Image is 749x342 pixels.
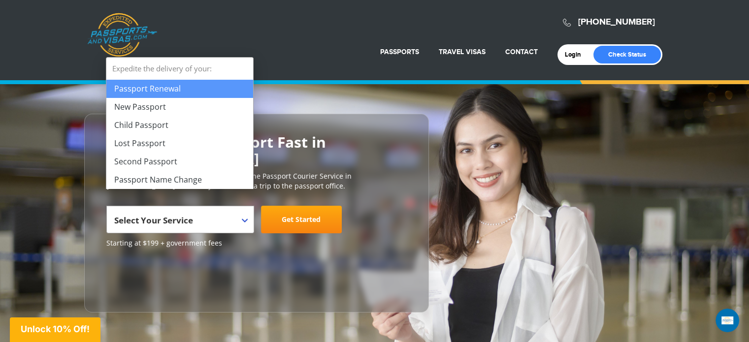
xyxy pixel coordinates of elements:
strong: Expedite the delivery of your: [106,58,253,80]
li: Second Passport [106,153,253,171]
li: Passport Renewal [106,80,253,98]
li: New Passport [106,98,253,116]
span: Select Your Service [114,210,244,237]
li: Child Passport [106,116,253,134]
span: Starting at $199 + government fees [106,238,407,248]
a: [PHONE_NUMBER] [578,17,655,28]
a: Get Started [261,206,342,233]
li: Passport Name Change [106,171,253,189]
div: Unlock 10% Off! [10,317,100,342]
a: Travel Visas [439,48,486,56]
li: Lost Passport [106,134,253,153]
a: Passports [380,48,419,56]
span: Unlock 10% Off! [21,324,90,334]
a: Login [565,51,588,59]
p: [DOMAIN_NAME] is the #1 most trusted online Passport Courier Service in [GEOGRAPHIC_DATA]. We sav... [106,171,407,191]
li: Expedite the delivery of your: [106,58,253,189]
a: Passports & [DOMAIN_NAME] [87,13,157,57]
span: Select Your Service [114,215,193,226]
span: Select Your Service [106,206,254,233]
iframe: Intercom live chat [716,309,739,332]
iframe: Customer reviews powered by Trustpilot [106,253,180,302]
h2: Get Your U.S. Passport Fast in [GEOGRAPHIC_DATA] [106,134,407,166]
a: Contact [505,48,538,56]
a: Check Status [593,46,661,63]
